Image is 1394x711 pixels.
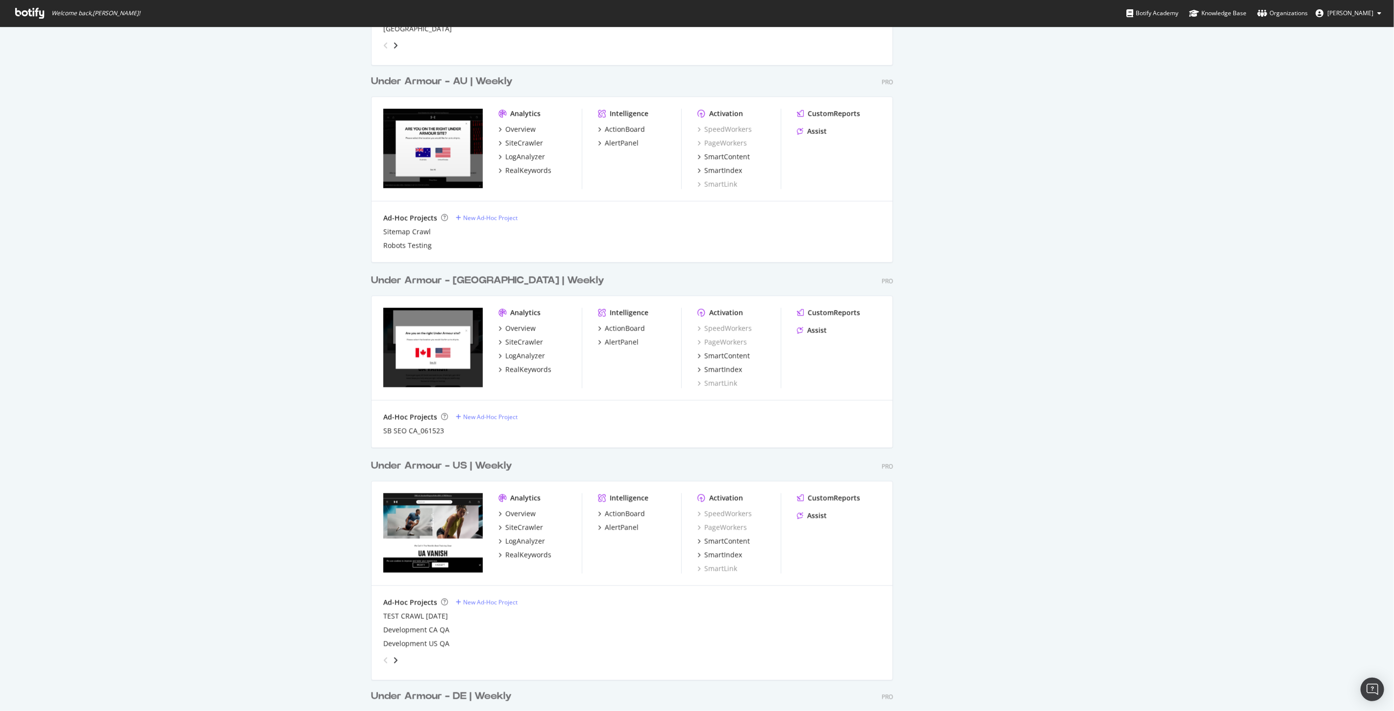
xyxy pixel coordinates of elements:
[598,138,639,148] a: AlertPanel
[383,241,432,251] a: Robots Testing
[383,611,448,621] a: TEST CRAWL [DATE]
[882,693,893,701] div: Pro
[505,536,545,546] div: LogAnalyzer
[797,511,827,521] a: Assist
[383,227,431,237] a: Sitemap Crawl
[697,179,737,189] a: SmartLink
[371,274,608,288] a: Under Armour - [GEOGRAPHIC_DATA] | Weekly
[709,109,743,119] div: Activation
[505,324,536,333] div: Overview
[697,523,747,533] a: PageWorkers
[1327,9,1373,17] span: David Drey
[808,109,860,119] div: CustomReports
[598,337,639,347] a: AlertPanel
[797,109,860,119] a: CustomReports
[505,166,551,176] div: RealKeywords
[704,166,742,176] div: SmartIndex
[882,462,893,471] div: Pro
[808,308,860,318] div: CustomReports
[379,653,392,668] div: angle-left
[704,365,742,375] div: SmartIndex
[498,550,551,560] a: RealKeywords
[797,326,827,335] a: Assist
[598,509,645,519] a: ActionBoard
[697,125,752,134] div: SpeedWorkers
[697,550,742,560] a: SmartIndex
[709,493,743,503] div: Activation
[598,523,639,533] a: AlertPanel
[505,550,551,560] div: RealKeywords
[797,127,827,136] a: Assist
[697,337,747,347] div: PageWorkers
[463,214,518,222] div: New Ad-Hoc Project
[697,166,742,176] a: SmartIndex
[505,509,536,519] div: Overview
[456,413,518,421] a: New Ad-Hoc Project
[456,214,518,222] a: New Ad-Hoc Project
[392,656,399,665] div: angle-right
[1257,8,1308,18] div: Organizations
[498,337,543,347] a: SiteCrawler
[808,493,860,503] div: CustomReports
[505,365,551,375] div: RealKeywords
[505,125,536,134] div: Overview
[704,351,750,361] div: SmartContent
[610,493,648,503] div: Intelligence
[610,308,648,318] div: Intelligence
[383,639,449,649] a: Development US QA
[51,9,140,17] span: Welcome back, [PERSON_NAME] !
[505,351,545,361] div: LogAnalyzer
[882,78,893,86] div: Pro
[697,324,752,333] div: SpeedWorkers
[463,598,518,607] div: New Ad-Hoc Project
[1361,678,1384,701] div: Open Intercom Messenger
[383,308,483,387] img: www.underarmour.ca/en-ca
[510,109,541,119] div: Analytics
[704,550,742,560] div: SmartIndex
[371,689,512,704] div: Under Armour - DE | Weekly
[371,689,516,704] a: Under Armour - DE | Weekly
[371,459,516,473] a: Under Armour - US | Weekly
[605,324,645,333] div: ActionBoard
[697,509,752,519] div: SpeedWorkers
[392,41,399,51] div: angle-right
[697,536,750,546] a: SmartContent
[1189,8,1246,18] div: Knowledge Base
[697,365,742,375] a: SmartIndex
[383,412,437,422] div: Ad-Hoc Projects
[498,166,551,176] a: RealKeywords
[697,379,737,388] a: SmartLink
[383,24,452,34] a: [GEOGRAPHIC_DATA]
[498,138,543,148] a: SiteCrawler
[498,351,545,361] a: LogAnalyzer
[505,523,543,533] div: SiteCrawler
[697,564,737,574] a: SmartLink
[605,523,639,533] div: AlertPanel
[797,308,860,318] a: CustomReports
[505,337,543,347] div: SiteCrawler
[498,536,545,546] a: LogAnalyzer
[704,536,750,546] div: SmartContent
[598,324,645,333] a: ActionBoard
[1308,5,1389,21] button: [PERSON_NAME]
[697,138,747,148] a: PageWorkers
[383,598,437,608] div: Ad-Hoc Projects
[704,152,750,162] div: SmartContent
[505,152,545,162] div: LogAnalyzer
[371,459,512,473] div: Under Armour - US | Weekly
[505,138,543,148] div: SiteCrawler
[498,324,536,333] a: Overview
[510,308,541,318] div: Analytics
[807,326,827,335] div: Assist
[498,523,543,533] a: SiteCrawler
[498,509,536,519] a: Overview
[498,152,545,162] a: LogAnalyzer
[371,75,517,89] a: Under Armour - AU | Weekly
[709,308,743,318] div: Activation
